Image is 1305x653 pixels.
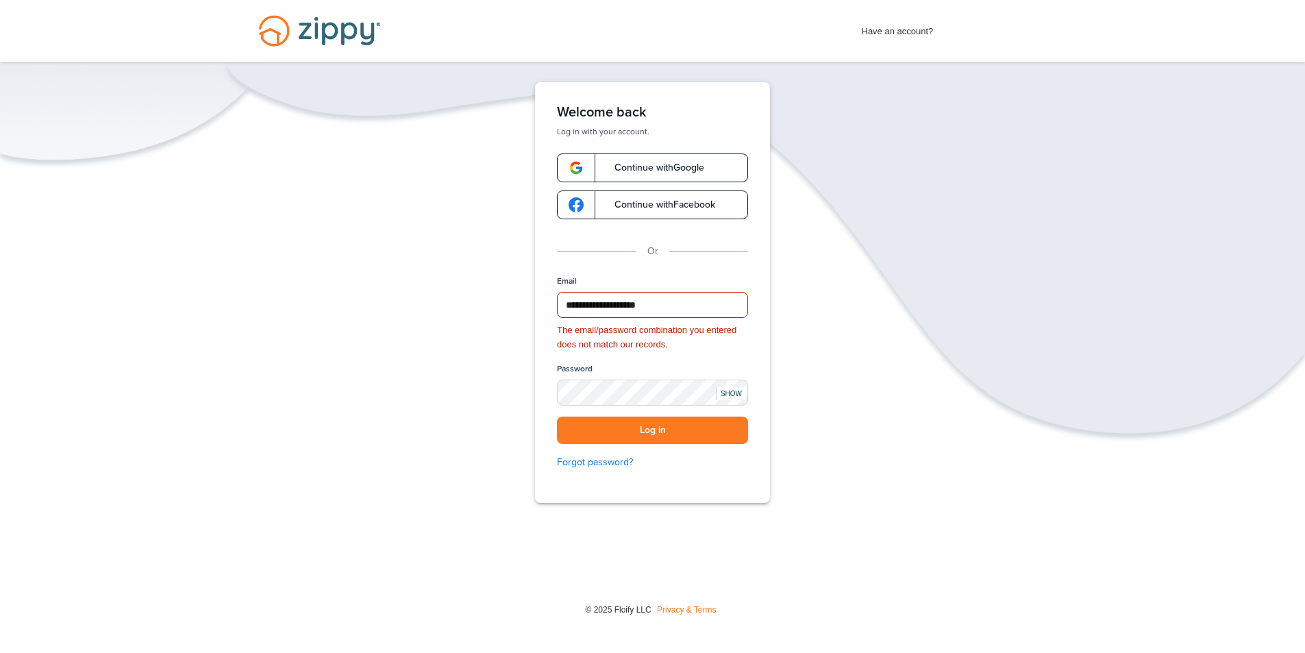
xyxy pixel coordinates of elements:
[862,17,934,39] span: Have an account?
[647,244,658,259] p: Or
[557,153,748,182] a: google-logoContinue withGoogle
[601,163,704,173] span: Continue with Google
[716,387,746,400] div: SHOW
[585,605,651,615] span: © 2025 Floify LLC
[557,363,593,375] label: Password
[601,200,715,210] span: Continue with Facebook
[557,292,748,318] input: Email
[557,323,748,352] div: The email/password combination you entered does not match our records.
[557,455,748,470] a: Forgot password?
[657,605,716,615] a: Privacy & Terms
[557,126,748,137] p: Log in with your account.
[557,380,748,406] input: Password
[557,104,748,121] h1: Welcome back
[569,197,584,212] img: google-logo
[569,160,584,175] img: google-logo
[557,190,748,219] a: google-logoContinue withFacebook
[557,417,748,445] button: Log in
[557,275,577,287] label: Email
